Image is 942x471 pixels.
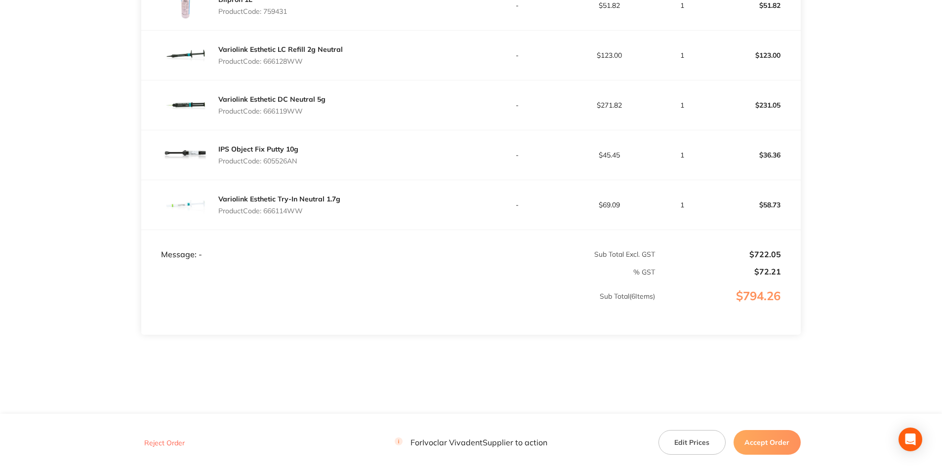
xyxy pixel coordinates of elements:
p: $36.36 [709,143,800,167]
p: Product Code: 666119WW [218,107,326,115]
p: 1 [656,51,708,59]
p: $231.05 [709,93,800,117]
img: MG5yamZicw [161,180,210,230]
p: Product Code: 666114WW [218,207,340,215]
p: Sub Total Excl. GST [471,250,655,258]
p: Product Code: 759431 [218,7,287,15]
img: d2l2c2xzbA [161,130,210,180]
p: $794.26 [656,289,800,323]
p: $123.00 [709,43,800,67]
a: Variolink Esthetic LC Refill 2g Neutral [218,45,343,54]
a: IPS Object Fix Putty 10g [218,145,298,154]
a: Variolink Esthetic Try-In Neutral 1.7g [218,195,340,203]
p: 1 [656,201,708,209]
p: $51.82 [564,1,655,9]
p: $72.21 [656,267,781,276]
button: Reject Order [141,438,188,447]
td: Message: - [141,230,471,260]
p: 1 [656,1,708,9]
img: Y2p5dGE5ZQ [161,80,210,130]
div: Open Intercom Messenger [899,428,922,451]
p: $69.09 [564,201,655,209]
a: Variolink Esthetic DC Neutral 5g [218,95,326,104]
p: $722.05 [656,250,781,259]
p: Sub Total ( 6 Items) [142,292,655,320]
p: 1 [656,151,708,159]
p: - [471,51,563,59]
p: 1 [656,101,708,109]
p: Product Code: 605526AN [218,157,298,165]
p: - [471,1,563,9]
p: For Ivoclar Vivadent Supplier to action [395,437,547,447]
button: Accept Order [734,430,801,455]
p: - [471,151,563,159]
p: Product Code: 666128WW [218,57,343,65]
p: $123.00 [564,51,655,59]
p: % GST [142,268,655,276]
img: Z3NxNmhlNg [161,31,210,80]
p: - [471,201,563,209]
p: $45.45 [564,151,655,159]
p: $271.82 [564,101,655,109]
p: - [471,101,563,109]
p: $58.73 [709,193,800,217]
button: Edit Prices [658,430,726,455]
